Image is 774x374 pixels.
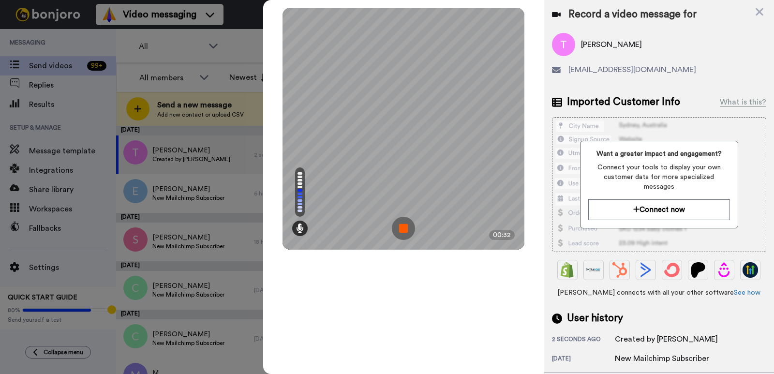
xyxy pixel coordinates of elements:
a: See how [734,289,760,296]
div: [DATE] [552,355,615,364]
div: New Mailchimp Subscriber [615,353,709,364]
img: GoHighLevel [743,262,758,278]
div: 00:32 [489,230,515,240]
button: Connect now [588,199,730,220]
img: Drip [716,262,732,278]
div: What is this? [720,96,766,108]
img: Patreon [690,262,706,278]
img: ic_record_stop.svg [392,217,415,240]
span: [PERSON_NAME] connects with all your other software [552,288,766,298]
img: Ontraport [586,262,601,278]
img: ConvertKit [664,262,680,278]
span: [EMAIL_ADDRESS][DOMAIN_NAME] [568,64,696,75]
span: Connect your tools to display your own customer data for more specialized messages [588,163,730,192]
img: ActiveCampaign [638,262,654,278]
span: User history [567,311,623,326]
div: Created by [PERSON_NAME] [615,333,718,345]
span: Imported Customer Info [567,95,680,109]
img: Hubspot [612,262,627,278]
span: Want a greater impact and engagement? [588,149,730,159]
div: 2 seconds ago [552,335,615,345]
img: Shopify [560,262,575,278]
